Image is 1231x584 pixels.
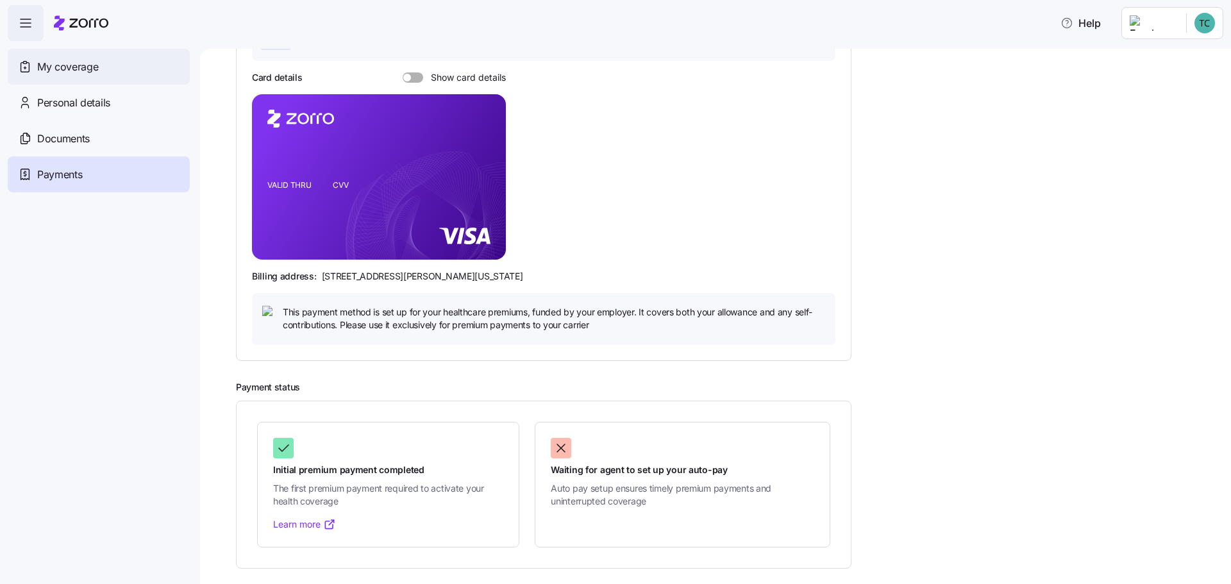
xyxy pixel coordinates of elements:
span: Waiting for agent to set up your auto-pay [551,463,814,476]
h3: Card details [252,71,303,84]
span: Payments [37,167,82,183]
a: Documents [8,121,190,156]
span: [STREET_ADDRESS][PERSON_NAME][US_STATE] [322,270,523,283]
a: Payments [8,156,190,192]
tspan: VALID THRU [267,180,312,190]
a: My coverage [8,49,190,85]
span: Personal details [37,95,110,111]
span: This payment method is set up for your healthcare premiums, funded by your employer. It covers bo... [283,306,825,332]
span: Documents [37,131,90,147]
span: The first premium payment required to activate your health coverage [273,482,503,508]
span: My coverage [37,59,98,75]
span: Initial premium payment completed [273,463,503,476]
img: icon bulb [262,306,278,321]
span: Auto pay setup ensures timely premium payments and uninterrupted coverage [551,482,814,508]
span: Help [1060,15,1101,31]
a: Personal details [8,85,190,121]
img: 9605e0517d941417852c33defbe02ccb [1194,13,1215,33]
img: Employer logo [1130,15,1176,31]
a: Learn more [273,518,336,531]
button: Help [1050,10,1111,36]
span: Billing address: [252,270,317,283]
h2: Payment status [236,381,1213,394]
span: Show card details [423,72,506,83]
tspan: CVV [333,180,349,190]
